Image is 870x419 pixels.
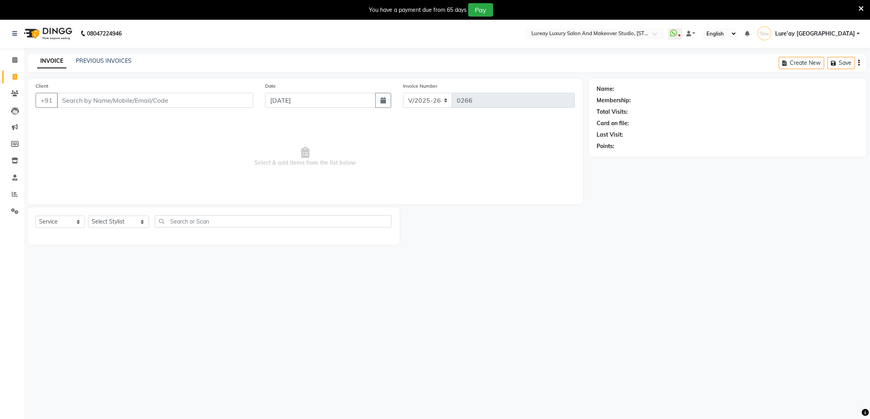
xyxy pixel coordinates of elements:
[757,26,771,40] img: Lure’ay India
[155,215,392,227] input: Search or Scan
[597,108,628,116] div: Total Visits:
[775,30,855,38] span: Lure’ay [GEOGRAPHIC_DATA]
[827,57,855,69] button: Save
[597,142,614,150] div: Points:
[20,23,74,45] img: logo
[597,96,631,105] div: Membership:
[76,57,132,64] a: PREVIOUS INVOICES
[36,93,58,108] button: +91
[597,119,629,128] div: Card on file:
[265,83,276,90] label: Date
[36,83,48,90] label: Client
[779,57,824,69] button: Create New
[468,3,493,17] button: Pay
[36,117,575,196] span: Select & add items from the list below
[597,85,614,93] div: Name:
[87,23,122,45] b: 08047224946
[597,131,623,139] div: Last Visit:
[369,6,467,14] div: You have a payment due from 65 days
[37,54,66,68] a: INVOICE
[403,83,437,90] label: Invoice Number
[57,93,253,108] input: Search by Name/Mobile/Email/Code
